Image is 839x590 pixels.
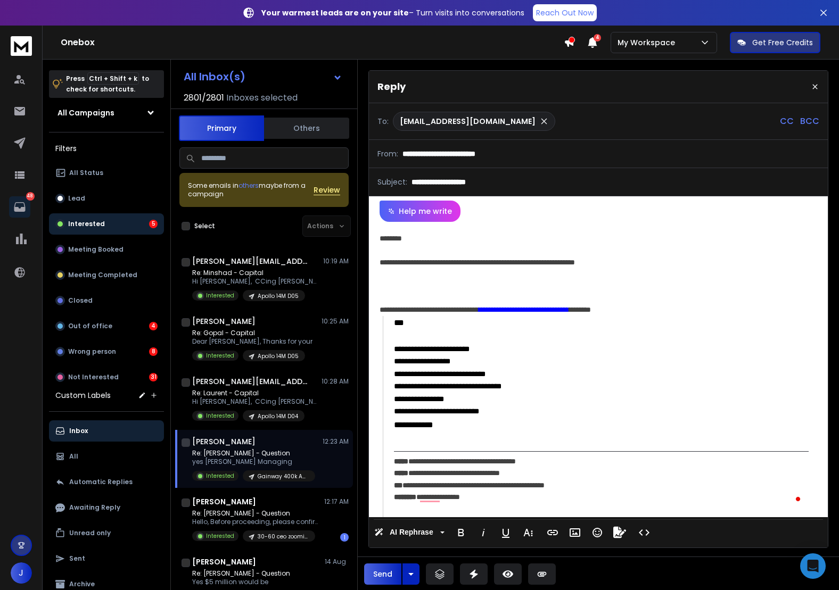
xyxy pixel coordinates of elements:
button: Code View [634,522,654,543]
button: Meeting Booked [49,239,164,260]
h3: Custom Labels [55,390,111,401]
p: [EMAIL_ADDRESS][DOMAIN_NAME] [400,116,536,127]
button: Out of office4 [49,315,164,337]
h3: Inboxes selected [226,92,298,104]
button: Help me write [380,201,460,222]
p: Lead [68,194,85,203]
a: Reach Out Now [533,4,597,21]
button: Interested5 [49,213,164,235]
p: All Status [69,169,103,177]
h1: Onebox [61,36,564,49]
button: Insert Link (Ctrl+K) [542,522,563,543]
button: Not Interested31 [49,367,164,388]
p: Apollo 14M D05 [258,352,299,360]
p: Meeting Booked [68,245,124,254]
div: 4 [149,322,158,330]
img: logo [11,36,32,56]
h1: [PERSON_NAME] [192,556,256,567]
button: J [11,562,32,584]
button: Lead [49,188,164,209]
p: Interested [206,292,234,300]
button: All [49,446,164,467]
p: Re: [PERSON_NAME] - Question [192,569,315,578]
p: Press to check for shortcuts. [66,73,149,95]
button: Primary [179,115,264,141]
p: Interested [206,532,234,540]
button: Wrong person8 [49,341,164,362]
p: Hi [PERSON_NAME], CCing [PERSON_NAME], our [192,277,320,286]
p: Meeting Completed [68,271,137,279]
p: Re: Laurent - Capital [192,389,320,397]
p: 12:23 AM [323,437,349,446]
p: 14 Aug [325,558,349,566]
p: Gainway 400k Apollo (5) Re---run [258,472,309,480]
p: yes [PERSON_NAME] Managing [192,458,315,466]
p: Not Interested [68,373,119,381]
p: – Turn visits into conversations [261,7,524,18]
p: Interested [206,412,234,420]
h1: All Inbox(s) [184,71,245,82]
h1: [PERSON_NAME] [192,436,256,447]
p: Apollo 14M D04 [258,412,298,420]
div: To enrich screen reader interactions, please activate Accessibility in Grammarly extension settings [369,222,828,517]
span: 2801 / 2801 [184,92,224,104]
h3: Filters [49,141,164,156]
button: Awaiting Reply [49,497,164,518]
p: 10:19 AM [323,257,349,265]
button: All Inbox(s) [175,66,351,87]
span: AI Rephrase [388,528,435,537]
button: Automatic Replies [49,471,164,493]
h1: [PERSON_NAME][EMAIL_ADDRESS][DOMAIN_NAME] [192,256,309,267]
button: Closed [49,290,164,311]
button: Sent [49,548,164,569]
button: Emoticons [587,522,607,543]
button: Signature [610,522,630,543]
button: Unread only [49,522,164,544]
button: Review [314,185,340,195]
p: Subject: [377,177,407,187]
p: Archive [69,580,95,588]
div: 8 [149,347,158,356]
p: Get Free Credits [752,37,813,48]
button: Italic (Ctrl+I) [473,522,493,543]
p: Interested [68,220,105,228]
p: Unread only [69,529,111,537]
button: More Text [518,522,538,543]
button: AI Rephrase [372,522,447,543]
p: Awaiting Reply [69,503,120,512]
p: Yes $5 million would be [192,578,315,586]
span: others [238,181,259,190]
p: From: [377,148,398,159]
p: Re: Minshad - Capital [192,269,320,277]
button: Get Free Credits [730,32,820,53]
button: All Status [49,162,164,184]
div: Open Intercom Messenger [800,553,826,579]
button: Meeting Completed [49,264,164,286]
p: Re: Gopal - Capital [192,329,312,337]
div: 31 [149,373,158,381]
a: 48 [9,196,30,218]
p: Hello, Before proceeding, please confirm [192,518,320,526]
div: 5 [149,220,158,228]
span: 4 [594,34,601,41]
p: Dear [PERSON_NAME], Thanks for your [192,337,312,346]
p: Wrong person [68,347,116,356]
label: Select [194,222,215,230]
p: My Workspace [618,37,679,48]
button: Inbox [49,420,164,442]
p: 12:17 AM [324,497,349,506]
p: Re: [PERSON_NAME] - Question [192,449,315,458]
p: Sent [69,554,85,563]
h1: All Campaigns [57,107,114,118]
p: Hi [PERSON_NAME], CCing [PERSON_NAME], our [192,397,320,406]
div: Some emails in maybe from a campaign [188,181,314,198]
p: 10:28 AM [322,377,349,386]
p: Closed [68,296,93,305]
button: All Campaigns [49,102,164,123]
button: Send [364,563,401,585]
p: CC [780,115,794,128]
h1: [PERSON_NAME] [192,316,256,327]
p: 30-60 ceo zoominfo -- rerun [258,533,309,541]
